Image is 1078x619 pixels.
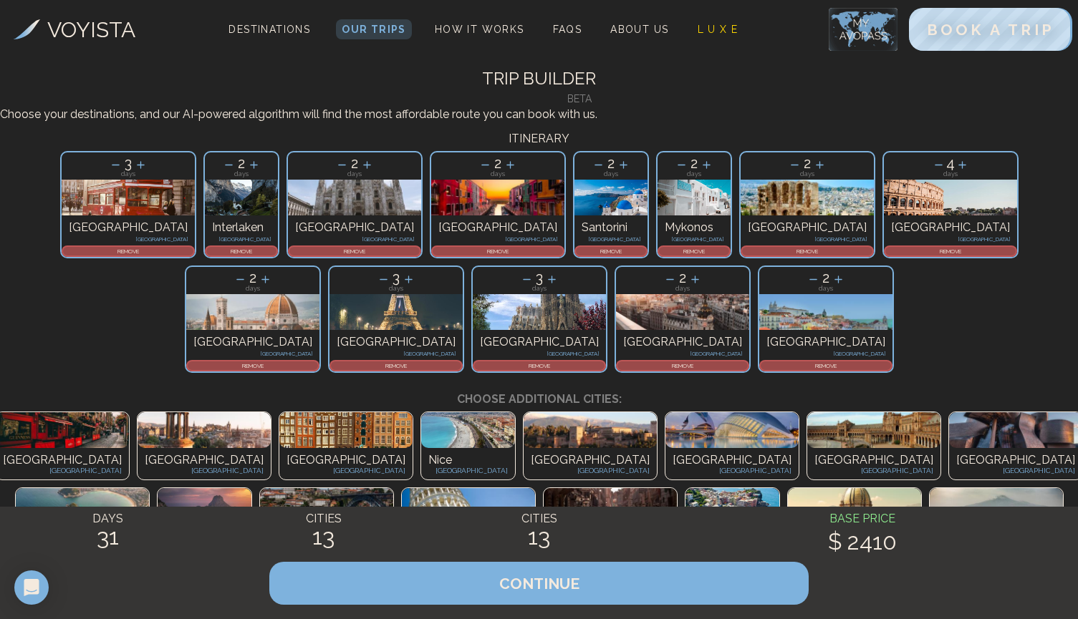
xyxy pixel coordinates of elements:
[909,24,1072,38] a: BOOK A TRIP
[158,488,251,524] img: Photo of undefined
[336,19,412,39] a: Our Trips
[956,465,1075,476] p: [GEOGRAPHIC_DATA]
[499,575,579,593] span: CONTINUE
[909,8,1072,51] button: BOOK A TRIP
[531,452,650,469] p: [GEOGRAPHIC_DATA]
[616,286,749,292] p: days
[287,465,405,476] p: [GEOGRAPHIC_DATA]
[582,219,640,236] p: Santorini
[659,247,729,255] p: REMOVE
[673,465,791,476] p: [GEOGRAPHIC_DATA]
[188,361,318,370] p: REMOVE
[249,269,256,286] span: 2
[930,488,1063,524] img: Photo of undefined
[804,155,811,172] span: 2
[536,269,543,286] span: 3
[3,452,122,469] p: [GEOGRAPHIC_DATA]
[216,524,431,550] h2: 13
[288,171,421,177] p: days
[891,219,1010,236] p: [GEOGRAPHIC_DATA]
[531,465,650,476] p: [GEOGRAPHIC_DATA]
[553,24,582,35] span: FAQs
[665,219,723,236] p: Mykonos
[287,452,405,469] p: [GEOGRAPHIC_DATA]
[788,488,921,524] img: Photo of undefined
[63,247,193,255] p: REMOVE
[429,19,530,39] a: How It Works
[69,236,188,242] p: [GEOGRAPHIC_DATA]
[269,578,809,592] a: CONTINUE
[685,488,779,524] img: Photo of undefined
[647,529,1078,555] h2: $ 2410
[438,236,557,242] p: [GEOGRAPHIC_DATA]
[295,236,414,242] p: [GEOGRAPHIC_DATA]
[138,412,271,448] img: Photo of undefined
[205,180,278,215] img: Photo of interlaken
[761,361,891,370] p: REMOVE
[337,333,456,351] p: [GEOGRAPHIC_DATA]
[759,286,892,292] p: days
[216,510,431,527] h4: CITIES
[741,171,874,177] p: days
[884,171,1017,177] p: days
[342,24,406,35] span: Our Trips
[692,19,744,39] a: L U X E
[433,247,563,255] p: REMOVE
[617,361,748,370] p: REMOVE
[402,488,535,524] img: Photo of undefined
[524,412,657,448] img: Photo of undefined
[329,286,463,292] p: days
[607,155,615,172] span: 2
[212,236,271,242] p: [GEOGRAPHIC_DATA]
[679,269,686,286] span: 2
[829,8,897,51] img: My Account
[289,247,420,255] p: REMOVE
[223,18,316,60] span: Destinations
[766,351,885,356] p: [GEOGRAPHIC_DATA]
[891,236,1010,242] p: [GEOGRAPHIC_DATA]
[337,351,456,356] p: [GEOGRAPHIC_DATA]
[14,14,135,46] a: VOYISTA
[480,351,599,356] p: [GEOGRAPHIC_DATA]
[435,24,524,35] span: How It Works
[193,333,312,351] p: [GEOGRAPHIC_DATA]
[393,269,400,286] span: 3
[647,510,1078,527] h4: BASE PRICE
[14,570,49,605] div: Open Intercom Messenger
[885,247,1016,255] p: REMOVE
[547,19,588,39] a: FAQs
[186,294,319,330] img: Photo of florence
[47,14,135,46] h3: VOYISTA
[610,24,668,35] span: About Us
[145,465,264,476] p: [GEOGRAPHIC_DATA]
[480,333,599,351] p: [GEOGRAPHIC_DATA]
[269,562,809,605] button: CONTINUE
[544,488,677,524] img: Photo of undefined
[605,19,674,39] a: About Us
[766,333,885,351] p: [GEOGRAPHIC_DATA]
[193,351,312,356] p: [GEOGRAPHIC_DATA]
[574,171,648,177] p: days
[673,452,791,469] p: [GEOGRAPHIC_DATA]
[80,92,1078,106] h4: BETA
[574,180,648,215] img: Photo of santorini
[69,219,188,236] p: [GEOGRAPHIC_DATA]
[807,412,940,448] img: Photo of undefined
[473,286,606,292] p: days
[329,294,463,330] img: Photo of paris
[431,524,647,550] h2: 13
[125,155,132,172] span: 3
[759,294,892,330] img: Photo of lisbon
[428,452,508,469] p: Nice
[665,412,799,448] img: Photo of undefined
[62,180,195,215] img: Photo of london
[295,219,414,236] p: [GEOGRAPHIC_DATA]
[946,155,955,172] span: 4
[658,180,731,215] img: Photo of mykonos
[884,180,1017,215] img: Photo of rome
[288,180,421,215] img: Photo of milan
[616,294,749,330] img: Photo of madrid
[927,21,1054,39] span: BOOK A TRIP
[690,155,698,172] span: 2
[212,219,271,236] p: Interlaken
